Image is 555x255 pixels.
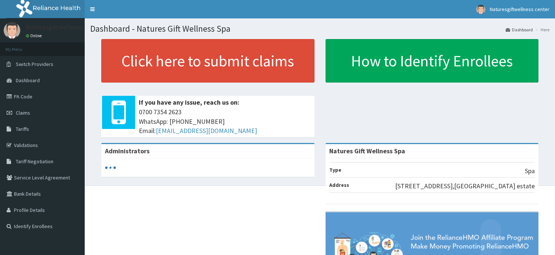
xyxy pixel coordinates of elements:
span: Switch Providers [16,61,53,67]
p: Spa [525,166,535,176]
b: Type [329,167,341,173]
a: How to Identify Enrollees [326,39,539,83]
b: Administrators [105,147,150,155]
img: User Image [4,22,20,39]
a: [EMAIL_ADDRESS][DOMAIN_NAME] [156,126,257,135]
span: Tariffs [16,126,29,132]
img: User Image [476,5,485,14]
span: Dashboard [16,77,40,84]
b: If you have any issue, reach us on: [139,98,239,106]
h1: Dashboard - Natures Gift Wellness Spa [90,24,549,34]
strong: Natures Gift Wellness Spa [329,147,405,155]
svg: audio-loading [105,162,116,173]
span: Naturesgiftwellness center [490,6,549,13]
li: Here [534,27,549,33]
span: Claims [16,109,30,116]
a: Online [26,33,43,38]
span: 0700 7354 2623 WhatsApp: [PHONE_NUMBER] Email: [139,107,311,136]
p: [STREET_ADDRESS],[GEOGRAPHIC_DATA] estate [395,181,535,191]
a: Click here to submit claims [101,39,315,83]
b: Address [329,182,349,188]
span: Tariff Negotiation [16,158,53,165]
a: Dashboard [506,27,533,33]
p: Naturesgiftwellness center [26,24,105,31]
